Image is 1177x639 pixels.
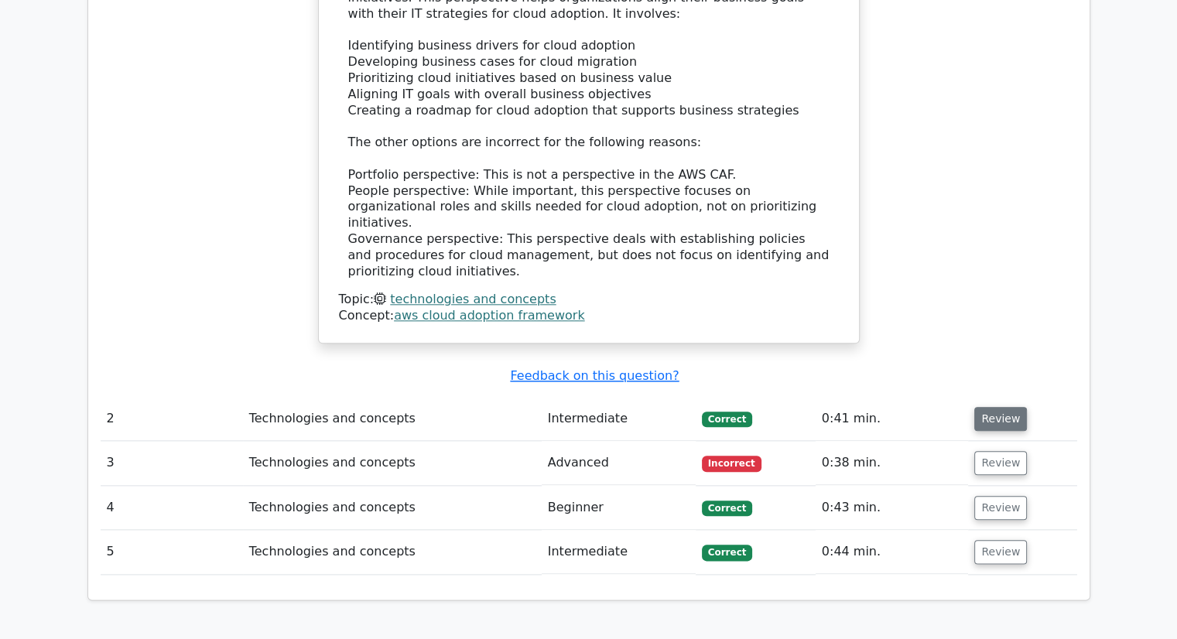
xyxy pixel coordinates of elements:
[101,441,243,485] td: 3
[816,486,969,530] td: 0:43 min.
[339,308,839,324] div: Concept:
[101,530,243,574] td: 5
[816,441,969,485] td: 0:38 min.
[542,486,696,530] td: Beginner
[702,456,761,471] span: Incorrect
[510,368,679,383] a: Feedback on this question?
[243,397,542,441] td: Technologies and concepts
[243,441,542,485] td: Technologies and concepts
[394,308,585,323] a: aws cloud adoption framework
[390,292,556,306] a: technologies and concepts
[101,397,243,441] td: 2
[974,540,1027,564] button: Review
[702,501,752,516] span: Correct
[542,397,696,441] td: Intermediate
[702,545,752,560] span: Correct
[816,530,969,574] td: 0:44 min.
[243,486,542,530] td: Technologies and concepts
[542,530,696,574] td: Intermediate
[702,412,752,427] span: Correct
[101,486,243,530] td: 4
[339,292,839,308] div: Topic:
[243,530,542,574] td: Technologies and concepts
[816,397,969,441] td: 0:41 min.
[542,441,696,485] td: Advanced
[974,451,1027,475] button: Review
[974,496,1027,520] button: Review
[974,407,1027,431] button: Review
